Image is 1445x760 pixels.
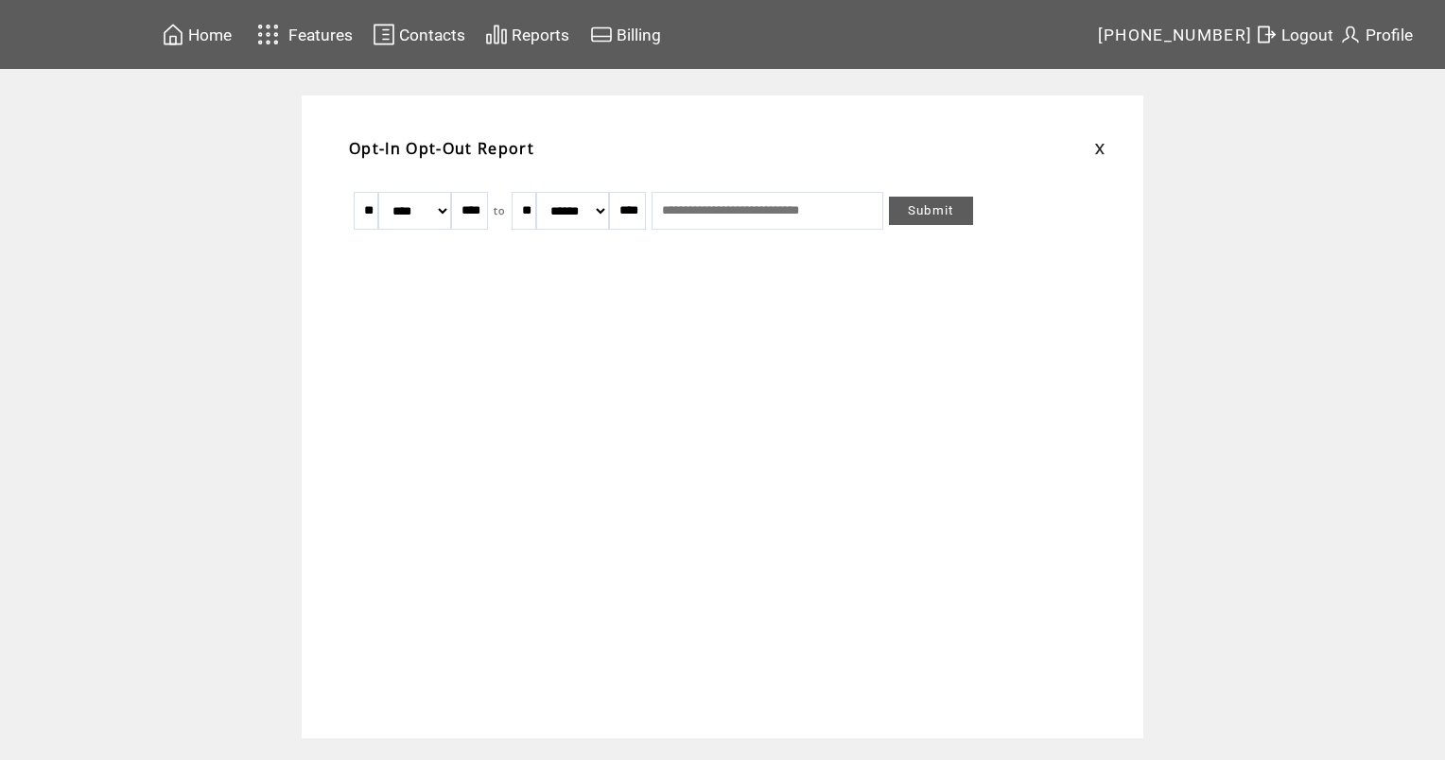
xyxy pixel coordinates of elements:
[373,23,395,46] img: contacts.svg
[512,26,569,44] span: Reports
[1339,23,1362,46] img: profile.svg
[370,20,468,49] a: Contacts
[288,26,353,44] span: Features
[252,19,285,50] img: features.svg
[1336,20,1416,49] a: Profile
[617,26,661,44] span: Billing
[188,26,232,44] span: Home
[485,23,508,46] img: chart.svg
[587,20,664,49] a: Billing
[1366,26,1413,44] span: Profile
[1098,26,1253,44] span: [PHONE_NUMBER]
[482,20,572,49] a: Reports
[399,26,465,44] span: Contacts
[1252,20,1336,49] a: Logout
[494,204,506,217] span: to
[162,23,184,46] img: home.svg
[1281,26,1333,44] span: Logout
[249,16,356,53] a: Features
[349,138,534,159] span: Opt-In Opt-Out Report
[889,197,973,225] a: Submit
[590,23,613,46] img: creidtcard.svg
[159,20,235,49] a: Home
[1255,23,1278,46] img: exit.svg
